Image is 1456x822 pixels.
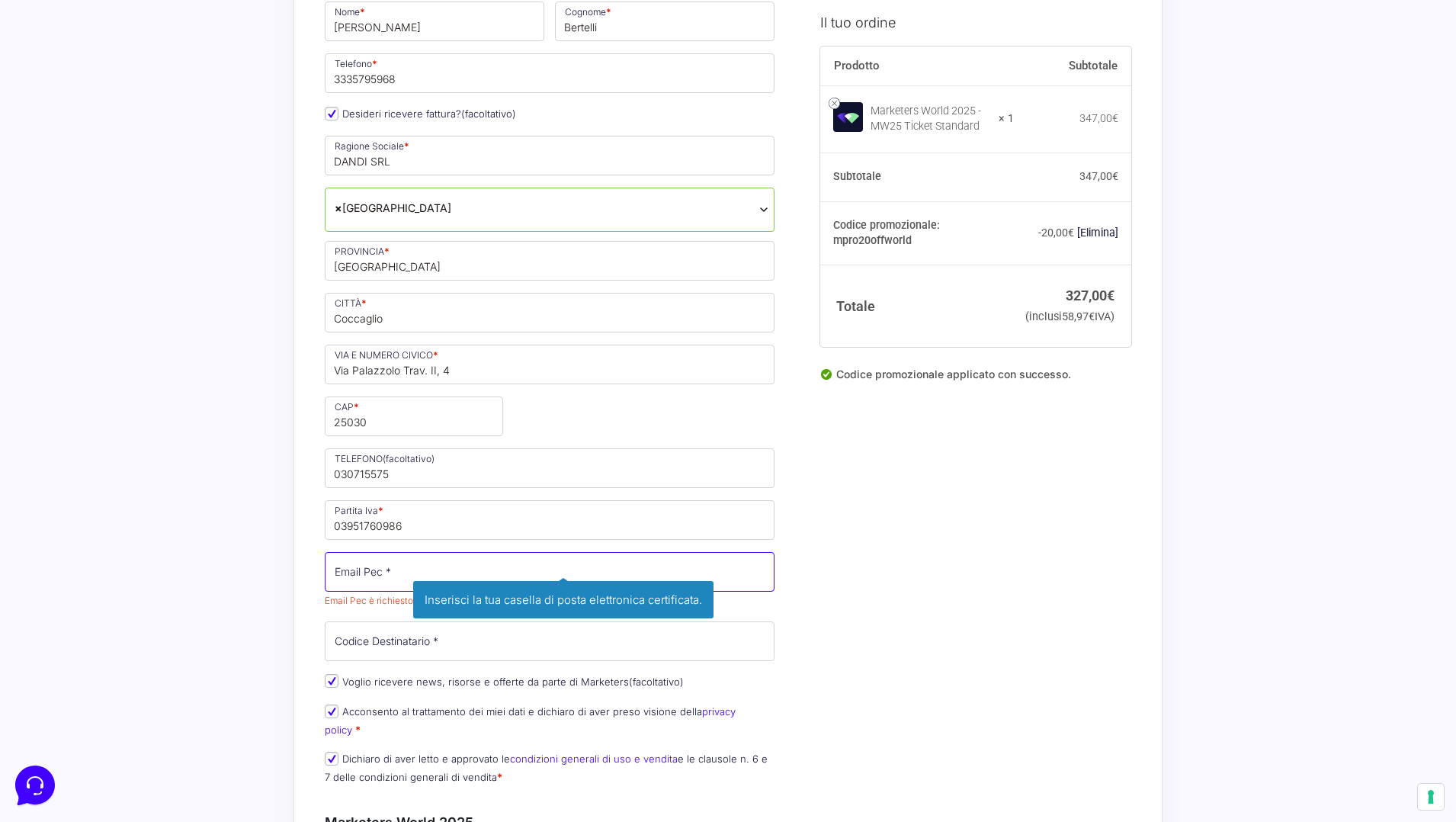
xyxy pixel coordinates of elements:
bdi: 327,00 [1066,287,1114,303]
a: condizioni generali di uso e vendita [510,753,678,765]
input: Email Pec * [325,552,775,592]
img: dark [24,85,55,116]
input: Cerca un articolo... [34,222,249,237]
span: Trova una risposta [24,189,119,201]
span: € [1089,310,1095,323]
p: Home [46,511,72,525]
button: Aiuto [199,490,293,525]
h2: Ciao da Marketers 👋 [12,12,256,37]
th: Subtotale [820,153,1015,201]
small: (inclusi IVA) [1025,310,1114,323]
img: dark [73,85,104,116]
strong: × 1 [999,111,1014,127]
a: Rimuovi il codice promozionale mpro20offworld [1077,226,1118,239]
span: (facoltativo) [629,676,684,688]
input: Ragione Sociale * [325,136,775,175]
span: Le tue conversazioni [24,61,130,73]
span: € [1068,226,1074,239]
bdi: 347,00 [1079,112,1118,124]
div: Codice promozionale applicato con successo. [820,365,1131,394]
iframe: Customerly Messenger Launcher [12,763,58,808]
a: privacy policy [325,705,736,735]
button: Inizia una conversazione [24,128,281,159]
input: Acconsento al trattamento dei miei dati e dichiaro di aver preso visione dellaprivacy policy [325,705,338,718]
input: Cognome * [555,2,775,41]
th: Subtotale [1014,46,1131,85]
input: Voglio ricevere news, risorse e offerte da parte di Marketers(facoltativo) [325,674,338,688]
th: Codice promozionale: mpro20offworld [820,201,1015,265]
img: dark [49,85,79,116]
input: Dichiaro di aver letto e approvato lecondizioni generali di uso e venditae le clausole n. 6 e 7 d... [325,752,338,766]
input: Telefono * [325,53,775,93]
span: Italia [325,188,775,232]
input: TELEFONO [325,448,775,488]
input: Desideri ricevere fattura?(facoltativo) [325,107,338,120]
label: Dichiaro di aver letto e approvato le e le clausole n. 6 e 7 delle condizioni generali di vendita [325,753,768,782]
input: VIA E NUMERO CIVICO * [325,345,775,384]
input: Nome * [325,2,544,41]
label: Desideri ricevere fattura? [325,108,516,120]
input: PROVINCIA * [325,241,775,281]
td: - [1014,201,1131,265]
button: Le tue preferenze relative al consenso per le tecnologie di tracciamento [1418,784,1444,810]
button: Messaggi [106,490,200,525]
img: Marketers World 2025 - MW25 Ticket Standard [833,101,863,131]
label: Acconsento al trattamento dei miei dati e dichiaro di aver preso visione della [325,705,736,735]
input: CAP * [325,397,503,436]
button: Home [12,490,106,525]
input: CITTÀ * [325,293,775,332]
span: € [1112,112,1118,124]
input: Inserisci soltanto il numero di Partita IVA senza prefisso IT * [325,500,775,540]
p: Aiuto [235,511,257,525]
div: Marketers World 2025 - MW25 Ticket Standard [871,104,989,134]
bdi: 347,00 [1079,170,1118,182]
span: (facoltativo) [461,108,516,120]
th: Totale [820,265,1015,346]
p: Messaggi [132,511,173,525]
input: Codice Destinatario * [325,621,775,661]
span: Inserisci la tua casella di posta elettronica certificata. [413,581,714,618]
span: Inizia una conversazione [99,137,225,149]
span: € [1112,170,1118,182]
th: Prodotto [820,46,1015,85]
span: € [1107,287,1114,303]
span: 20,00 [1041,226,1074,239]
span: 58,97 [1062,310,1095,323]
h3: Il tuo ordine [820,11,1131,32]
label: Voglio ricevere news, risorse e offerte da parte di Marketers [325,676,684,688]
a: Apri Centro Assistenza [162,189,281,201]
span: Italia [335,200,765,216]
span: × [335,200,342,216]
span: Email Pec è richiesto [325,595,413,606]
